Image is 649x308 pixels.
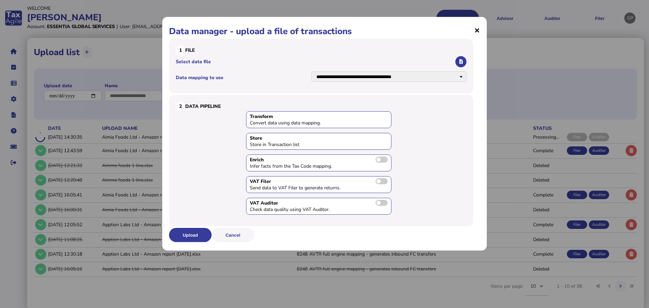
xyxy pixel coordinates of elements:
[176,46,185,55] div: 1
[376,157,388,163] label: Toggle to enable data enrichment
[250,135,388,141] div: Store
[455,56,466,67] button: Select an Excel file to upload
[176,102,185,111] div: 2
[176,74,311,81] label: Data mapping to use
[246,176,391,193] div: Toggle to send data to VAT Filer
[376,200,388,206] label: Send transactions to VAT Auditor
[376,178,388,184] label: Send transactions to VAT Filer
[250,163,351,169] div: Infer facts from the Tax Code mapping.
[250,141,351,148] div: Store in Transaction list
[169,25,480,37] h1: Data manager - upload a file of transactions
[212,228,254,242] button: Cancel
[250,200,388,206] div: VAT Auditor
[176,46,466,55] h3: File
[169,228,212,242] button: Upload
[250,185,351,191] div: Send data to VAT Filer to generate returns.
[250,178,388,185] div: VAT Filer
[250,120,351,126] div: Convert data using data mapping.
[474,24,480,37] span: ×
[250,113,388,120] div: Transform
[250,206,351,213] div: Check data quality using VAT Auditor.
[176,58,454,65] label: Select data file
[250,157,388,163] div: Enrich
[246,198,391,215] div: Toggle to send data to VAT Auditor
[176,102,466,111] h3: Data Pipeline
